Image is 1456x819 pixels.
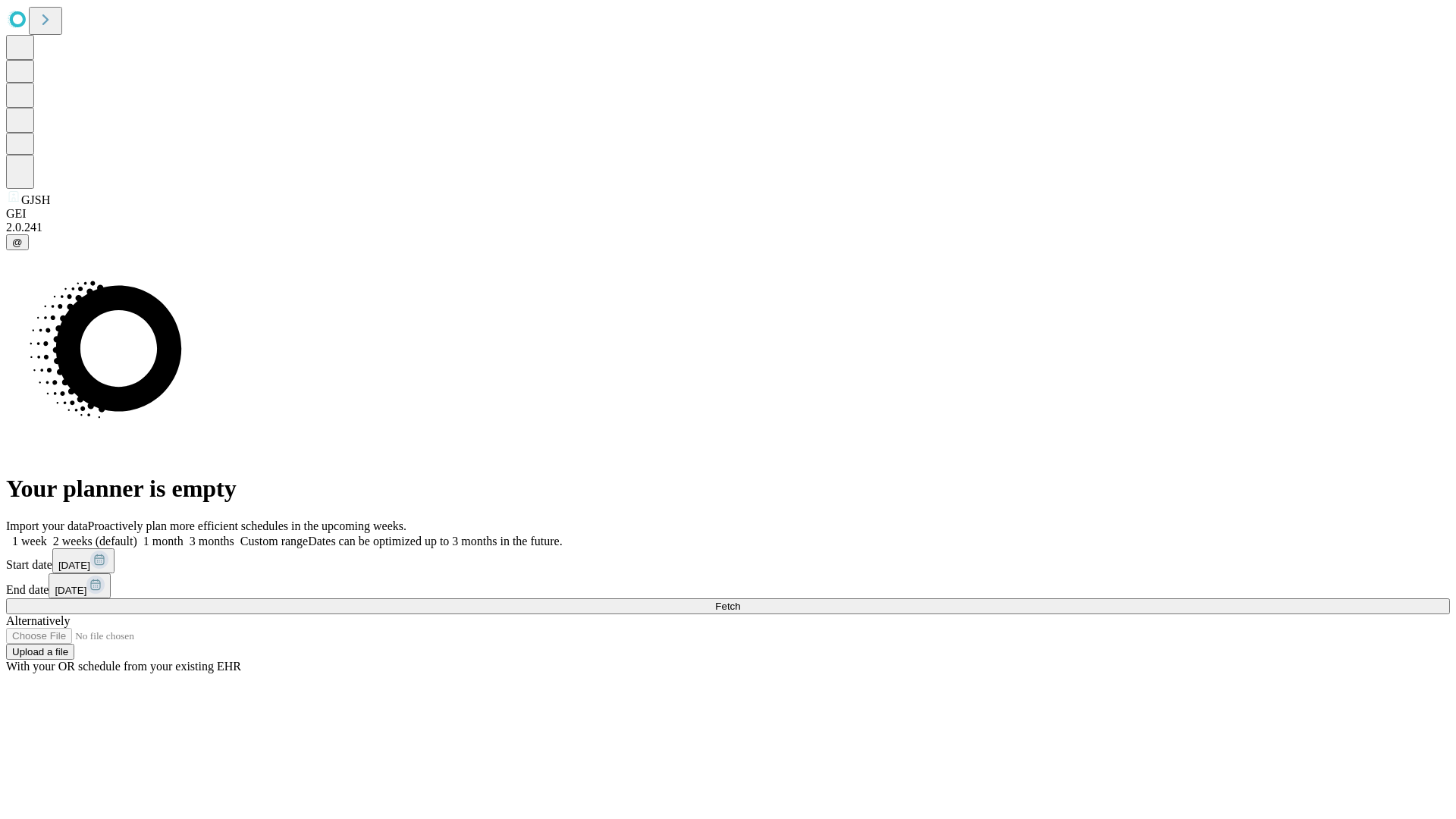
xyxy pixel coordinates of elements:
span: Proactively plan more efficient schedules in the upcoming weeks. [88,519,406,532]
span: Import your data [6,519,88,532]
span: Custom range [240,535,308,548]
button: Fetch [6,598,1450,614]
button: [DATE] [52,548,115,573]
span: With your OR schedule from your existing EHR [6,660,241,673]
div: End date [6,573,1450,598]
div: GEI [6,207,1450,221]
span: Dates can be optimized up to 3 months in the future. [308,535,562,548]
span: GJSH [21,193,50,206]
span: 1 month [143,535,184,548]
div: Start date [6,548,1450,573]
h1: Your planner is empty [6,475,1450,503]
div: 2.0.241 [6,221,1450,234]
span: 2 weeks (default) [53,535,137,548]
span: [DATE] [55,585,86,596]
span: 3 months [190,535,234,548]
button: [DATE] [49,573,111,598]
span: 1 week [12,535,47,548]
span: Fetch [715,601,740,612]
span: [DATE] [58,560,90,571]
button: Upload a file [6,644,74,660]
span: Alternatively [6,614,70,627]
button: @ [6,234,29,250]
span: @ [12,237,23,248]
